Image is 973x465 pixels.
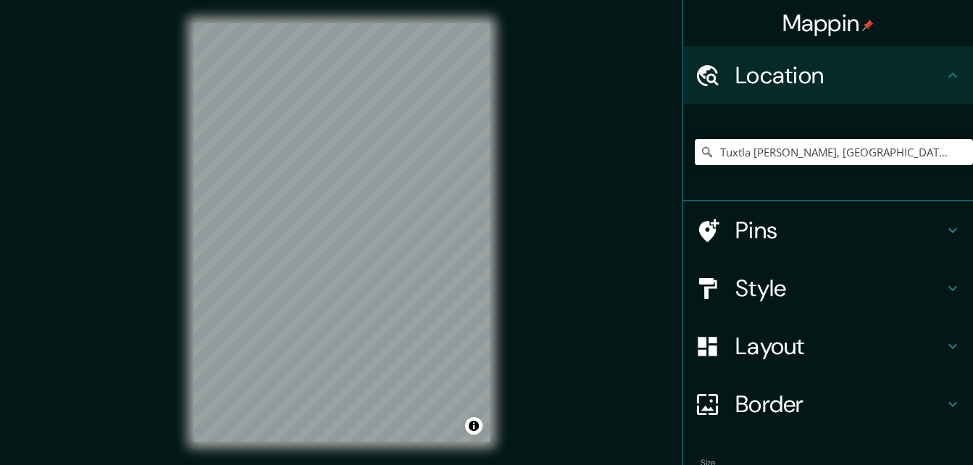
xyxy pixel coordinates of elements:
[735,274,944,303] h4: Style
[735,332,944,361] h4: Layout
[735,61,944,90] h4: Location
[465,417,483,435] button: Toggle attribution
[683,375,973,433] div: Border
[695,139,973,165] input: Pick your city or area
[782,9,874,38] h4: Mappin
[193,23,490,442] canvas: Map
[683,259,973,317] div: Style
[862,20,874,31] img: pin-icon.png
[735,390,944,419] h4: Border
[683,317,973,375] div: Layout
[683,201,973,259] div: Pins
[683,46,973,104] div: Location
[735,216,944,245] h4: Pins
